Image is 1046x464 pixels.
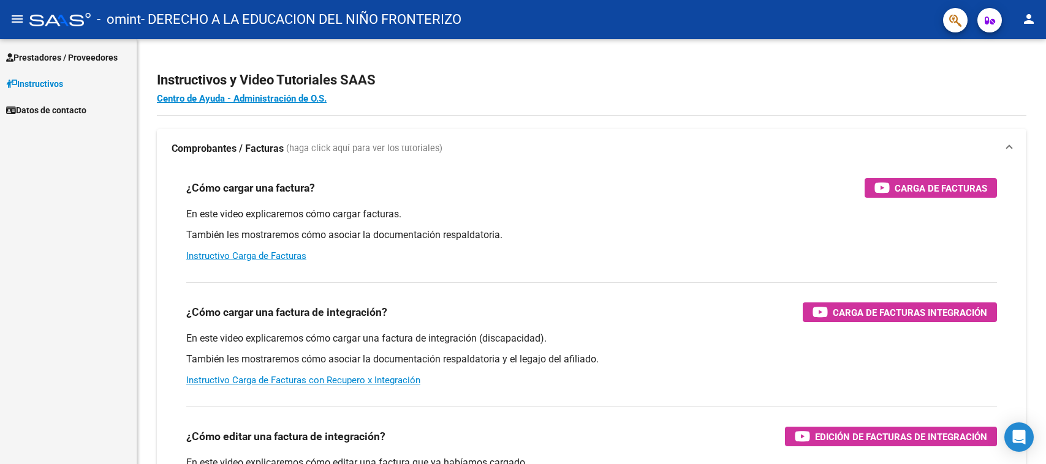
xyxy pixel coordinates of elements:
[186,208,997,221] p: En este video explicaremos cómo cargar facturas.
[865,178,997,198] button: Carga de Facturas
[186,304,387,321] h3: ¿Cómo cargar una factura de integración?
[97,6,141,33] span: - omint
[157,69,1026,92] h2: Instructivos y Video Tutoriales SAAS
[186,353,997,366] p: También les mostraremos cómo asociar la documentación respaldatoria y el legajo del afiliado.
[186,428,385,445] h3: ¿Cómo editar una factura de integración?
[6,51,118,64] span: Prestadores / Proveedores
[803,302,997,322] button: Carga de Facturas Integración
[186,228,997,242] p: También les mostraremos cómo asociar la documentación respaldatoria.
[10,12,25,26] mat-icon: menu
[141,6,461,33] span: - DERECHO A LA EDUCACION DEL NIÑO FRONTERIZO
[157,129,1026,168] mat-expansion-panel-header: Comprobantes / Facturas (haga click aquí para ver los tutoriales)
[286,142,442,155] span: (haga click aquí para ver los tutoriales)
[186,179,315,196] h3: ¿Cómo cargar una factura?
[815,429,987,444] span: Edición de Facturas de integración
[833,305,987,320] span: Carga de Facturas Integración
[6,103,86,117] span: Datos de contacto
[186,332,997,345] p: En este video explicaremos cómo cargar una factura de integración (discapacidad).
[157,93,327,104] a: Centro de Ayuda - Administración de O.S.
[186,250,306,261] a: Instructivo Carga de Facturas
[186,375,420,386] a: Instructivo Carga de Facturas con Recupero x Integración
[1021,12,1036,26] mat-icon: person
[6,77,63,91] span: Instructivos
[172,142,284,155] strong: Comprobantes / Facturas
[785,427,997,446] button: Edición de Facturas de integración
[1004,422,1034,452] div: Open Intercom Messenger
[895,181,987,196] span: Carga de Facturas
